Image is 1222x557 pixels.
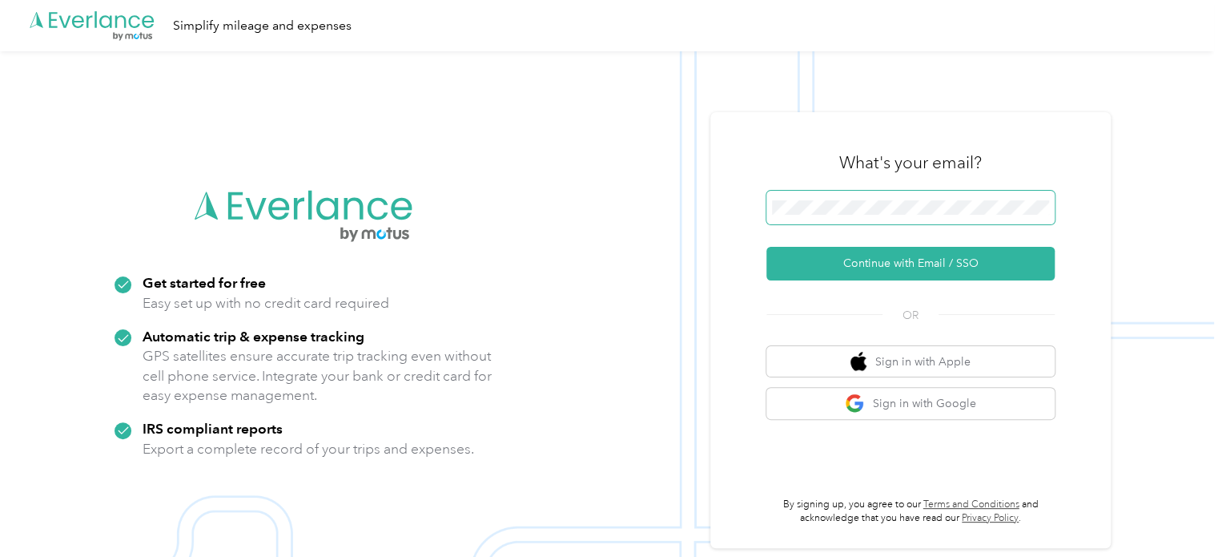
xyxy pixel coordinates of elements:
[143,346,492,406] p: GPS satellites ensure accurate trip tracking even without cell phone service. Integrate your bank...
[766,388,1055,419] button: google logoSign in with Google
[882,307,939,324] span: OR
[143,293,389,313] p: Easy set up with no credit card required
[839,151,982,174] h3: What's your email?
[143,328,364,345] strong: Automatic trip & expense tracking
[766,498,1055,526] p: By signing up, you agree to our and acknowledge that you have read our .
[173,16,352,36] div: Simplify mileage and expenses
[845,394,865,414] img: google logo
[143,439,474,459] p: Export a complete record of your trips and expenses.
[766,346,1055,377] button: apple logoSign in with Apple
[143,274,266,291] strong: Get started for free
[766,247,1055,281] button: Continue with Email / SSO
[143,420,283,437] strong: IRS compliant reports
[923,498,1019,511] a: Terms and Conditions
[850,352,866,372] img: apple logo
[962,512,1019,524] a: Privacy Policy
